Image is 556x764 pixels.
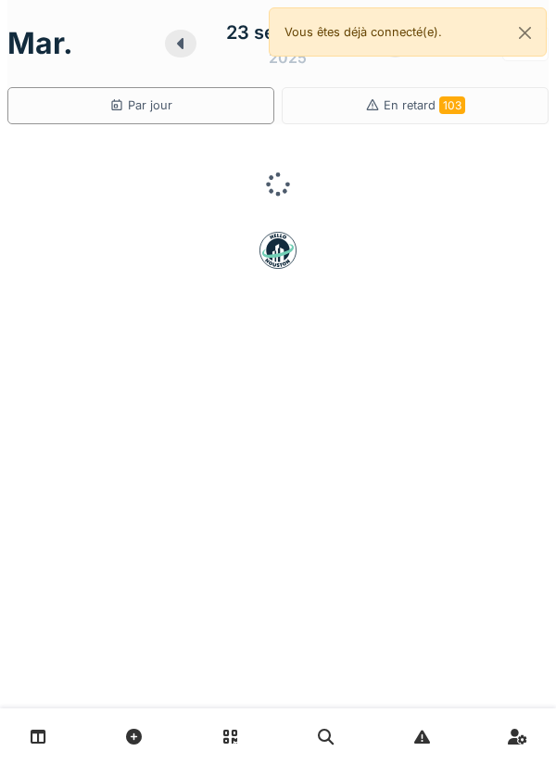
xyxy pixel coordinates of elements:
[109,96,172,114] div: Par jour
[384,98,465,112] span: En retard
[259,232,297,269] img: badge-BVDL4wpA.svg
[226,19,350,46] div: 23 septembre
[269,7,547,57] div: Vous êtes déjà connecté(e).
[269,46,307,69] div: 2025
[7,26,73,61] h1: mar.
[439,96,465,114] span: 103
[504,8,546,57] button: Close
